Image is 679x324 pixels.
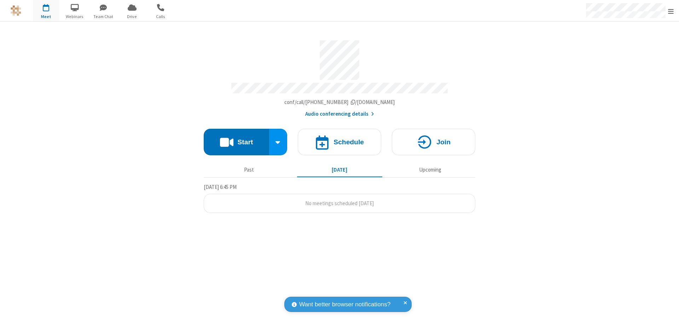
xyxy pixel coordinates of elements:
[204,129,269,155] button: Start
[237,139,253,145] h4: Start
[333,139,364,145] h4: Schedule
[204,184,237,190] span: [DATE] 6:45 PM
[207,163,292,177] button: Past
[11,5,21,16] img: QA Selenium DO NOT DELETE OR CHANGE
[284,99,395,105] span: Copy my meeting room link
[392,129,475,155] button: Join
[90,13,117,20] span: Team Chat
[62,13,88,20] span: Webinars
[436,139,451,145] h4: Join
[298,129,381,155] button: Schedule
[305,110,374,118] button: Audio conferencing details
[269,129,288,155] div: Start conference options
[305,200,374,207] span: No meetings scheduled [DATE]
[204,35,475,118] section: Account details
[204,183,475,213] section: Today's Meetings
[119,13,145,20] span: Drive
[297,163,382,177] button: [DATE]
[388,163,473,177] button: Upcoming
[33,13,59,20] span: Meet
[299,300,390,309] span: Want better browser notifications?
[147,13,174,20] span: Calls
[284,98,395,106] button: Copy my meeting room linkCopy my meeting room link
